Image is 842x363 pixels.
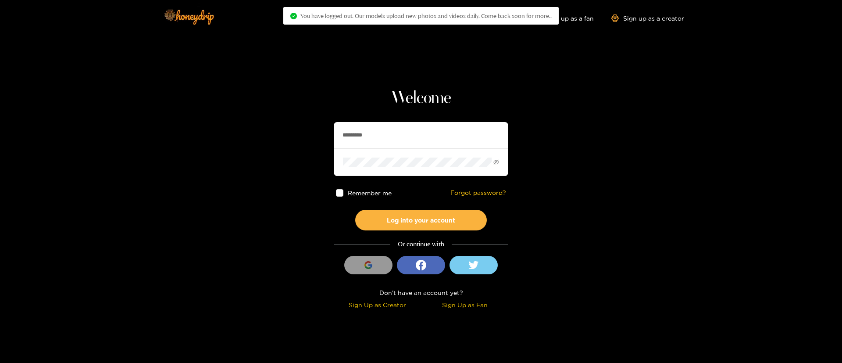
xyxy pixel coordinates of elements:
a: Sign up as a fan [534,14,594,22]
div: Sign Up as Creator [336,300,419,310]
a: Forgot password? [450,189,506,197]
span: You have logged out. Our models upload new photos and videos daily. Come back soon for more.. [300,12,552,19]
div: Or continue with [334,239,508,249]
span: check-circle [290,13,297,19]
div: Don't have an account yet? [334,288,508,298]
h1: Welcome [334,88,508,109]
span: eye-invisible [493,159,499,165]
button: Log into your account [355,210,487,230]
a: Sign up as a creator [611,14,684,22]
span: Remember me [348,190,392,196]
div: Sign Up as Fan [423,300,506,310]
